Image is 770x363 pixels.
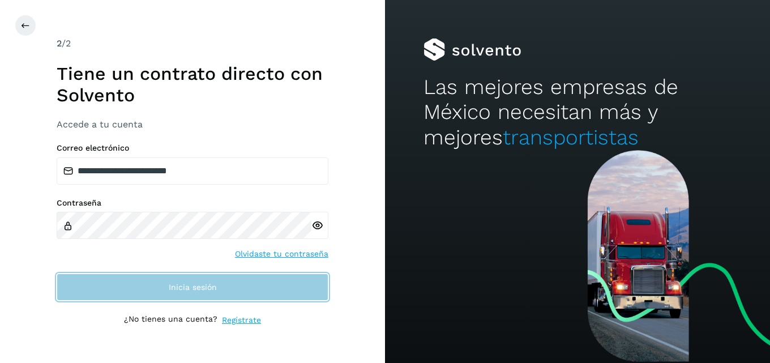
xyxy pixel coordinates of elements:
a: Olvidaste tu contraseña [235,248,328,260]
h3: Accede a tu cuenta [57,119,328,130]
span: 2 [57,38,62,49]
h1: Tiene un contrato directo con Solvento [57,63,328,106]
label: Contraseña [57,198,328,208]
button: Inicia sesión [57,274,328,301]
span: Inicia sesión [169,283,217,291]
label: Correo electrónico [57,143,328,153]
a: Regístrate [222,314,261,326]
span: transportistas [503,125,639,150]
h2: Las mejores empresas de México necesitan más y mejores [423,75,731,150]
p: ¿No tienes una cuenta? [124,314,217,326]
div: /2 [57,37,328,50]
